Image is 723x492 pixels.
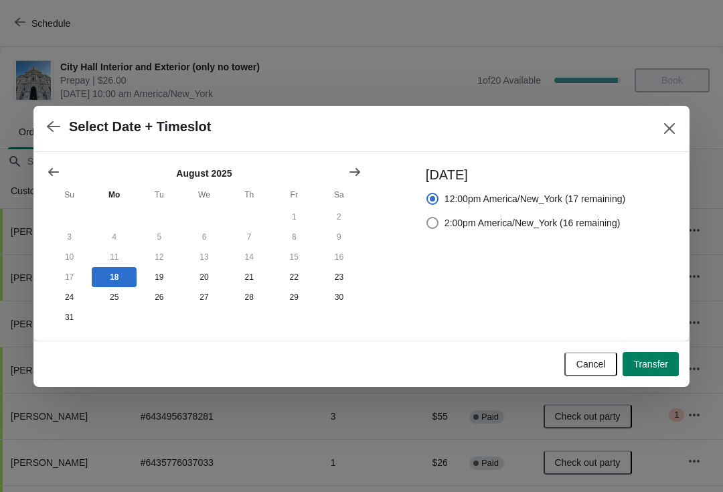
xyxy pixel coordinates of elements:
[137,183,181,207] th: Tuesday
[564,352,618,376] button: Cancel
[92,247,137,267] button: Monday August 11 2025
[92,287,137,307] button: Monday August 25 2025
[272,287,317,307] button: Friday August 29 2025
[227,247,272,267] button: Thursday August 14 2025
[42,160,66,184] button: Show previous month, July 2025
[227,287,272,307] button: Thursday August 28 2025
[657,116,681,141] button: Close
[47,267,92,287] button: Sunday August 17 2025
[47,307,92,327] button: Sunday August 31 2025
[181,183,226,207] th: Wednesday
[69,119,212,135] h2: Select Date + Timeslot
[445,192,625,206] span: 12:00pm America/New_York (17 remaining)
[426,165,625,184] h3: [DATE]
[272,267,317,287] button: Friday August 22 2025
[92,267,137,287] button: Today Monday August 18 2025
[317,207,361,227] button: Saturday August 2 2025
[227,227,272,247] button: Thursday August 7 2025
[623,352,679,376] button: Transfer
[92,183,137,207] th: Monday
[317,267,361,287] button: Saturday August 23 2025
[317,247,361,267] button: Saturday August 16 2025
[137,287,181,307] button: Tuesday August 26 2025
[47,227,92,247] button: Sunday August 3 2025
[445,216,621,230] span: 2:00pm America/New_York (16 remaining)
[47,247,92,267] button: Sunday August 10 2025
[181,247,226,267] button: Wednesday August 13 2025
[92,227,137,247] button: Monday August 4 2025
[181,287,226,307] button: Wednesday August 27 2025
[137,267,181,287] button: Tuesday August 19 2025
[47,287,92,307] button: Sunday August 24 2025
[272,247,317,267] button: Friday August 15 2025
[317,287,361,307] button: Saturday August 30 2025
[272,227,317,247] button: Friday August 8 2025
[227,267,272,287] button: Thursday August 21 2025
[137,227,181,247] button: Tuesday August 5 2025
[633,359,668,370] span: Transfer
[181,227,226,247] button: Wednesday August 6 2025
[343,160,367,184] button: Show next month, September 2025
[317,183,361,207] th: Saturday
[576,359,606,370] span: Cancel
[47,183,92,207] th: Sunday
[137,247,181,267] button: Tuesday August 12 2025
[181,267,226,287] button: Wednesday August 20 2025
[317,227,361,247] button: Saturday August 9 2025
[227,183,272,207] th: Thursday
[272,183,317,207] th: Friday
[272,207,317,227] button: Friday August 1 2025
